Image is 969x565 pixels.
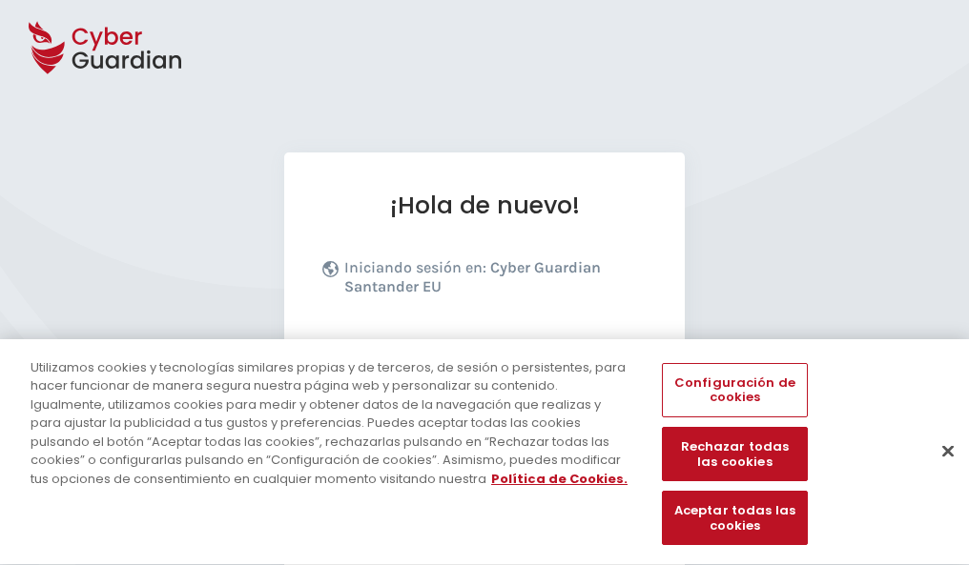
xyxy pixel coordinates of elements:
a: Más información sobre su privacidad, se abre en una nueva pestaña [491,470,628,488]
button: Cerrar [927,430,969,472]
button: Configuración de cookies [662,363,807,417]
button: Aceptar todas las cookies [662,492,807,546]
button: Rechazar todas las cookies [662,428,807,482]
h1: ¡Hola de nuevo! [322,191,647,220]
p: Iniciando sesión en: [344,258,642,306]
b: Cyber Guardian Santander EU [344,258,601,295]
div: Utilizamos cookies y tecnologías similares propias y de terceros, de sesión o persistentes, para ... [31,358,633,489]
